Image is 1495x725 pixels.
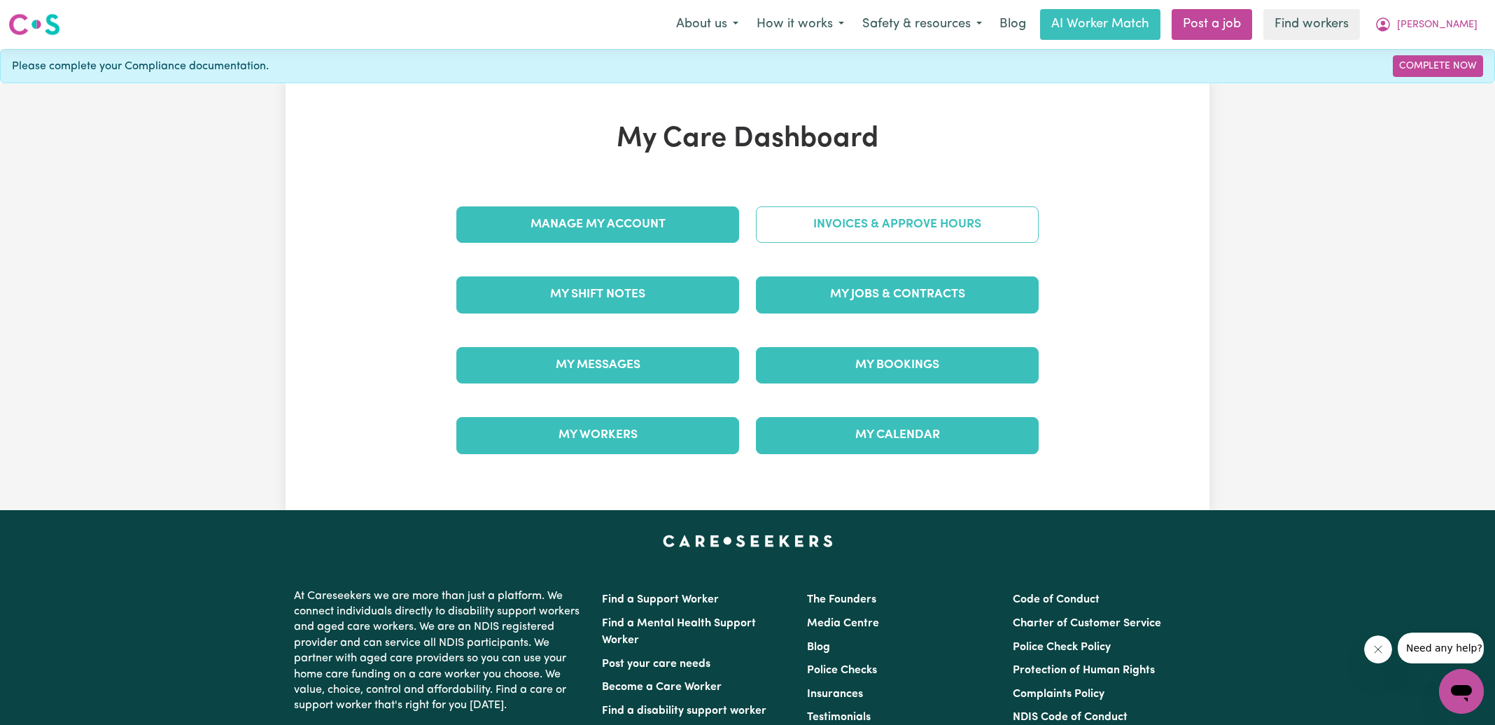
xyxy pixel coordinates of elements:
a: Careseekers home page [663,535,833,547]
a: My Messages [456,347,739,383]
iframe: Button to launch messaging window [1439,669,1484,714]
a: Media Centre [807,618,879,629]
a: My Workers [456,417,739,453]
a: My Bookings [756,347,1039,383]
a: Manage My Account [456,206,739,243]
a: Code of Conduct [1013,594,1100,605]
a: Post your care needs [602,659,710,670]
p: At Careseekers we are more than just a platform. We connect individuals directly to disability su... [294,583,585,719]
a: Police Check Policy [1013,642,1111,653]
span: [PERSON_NAME] [1397,17,1478,33]
a: Find a Mental Health Support Worker [602,618,756,646]
a: Become a Care Worker [602,682,722,693]
a: Protection of Human Rights [1013,665,1155,676]
a: AI Worker Match [1040,9,1160,40]
a: The Founders [807,594,876,605]
a: Charter of Customer Service [1013,618,1161,629]
a: Blog [991,9,1034,40]
span: Please complete your Compliance documentation. [12,58,269,75]
a: Find workers [1263,9,1360,40]
a: Find a disability support worker [602,705,766,717]
a: Insurances [807,689,863,700]
img: Careseekers logo [8,12,60,37]
a: Post a job [1172,9,1252,40]
button: Safety & resources [853,10,991,39]
a: My Calendar [756,417,1039,453]
a: Police Checks [807,665,877,676]
button: About us [667,10,747,39]
a: My Jobs & Contracts [756,276,1039,313]
a: NDIS Code of Conduct [1013,712,1128,723]
a: Find a Support Worker [602,594,719,605]
a: Complaints Policy [1013,689,1104,700]
iframe: Message from company [1398,633,1484,663]
h1: My Care Dashboard [448,122,1047,156]
a: Blog [807,642,830,653]
iframe: Close message [1364,635,1392,663]
button: How it works [747,10,853,39]
a: Complete Now [1393,55,1483,77]
a: Invoices & Approve Hours [756,206,1039,243]
a: Careseekers logo [8,8,60,41]
button: My Account [1366,10,1487,39]
a: My Shift Notes [456,276,739,313]
a: Testimonials [807,712,871,723]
